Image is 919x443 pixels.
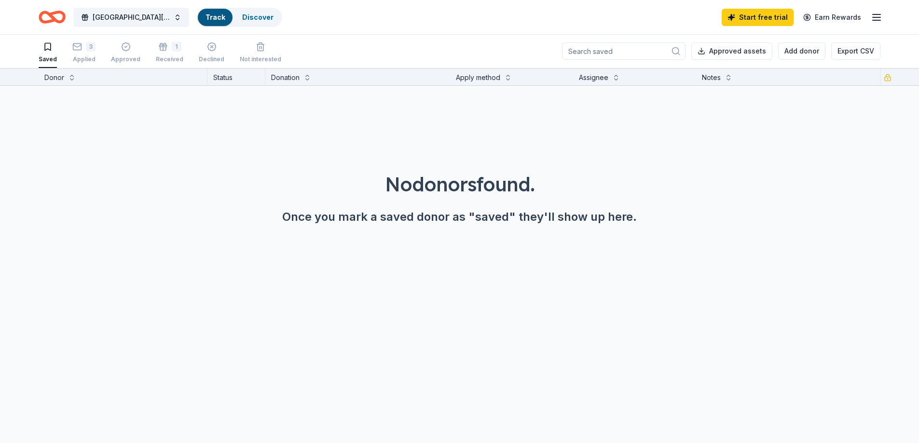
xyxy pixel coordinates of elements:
[242,13,274,21] a: Discover
[271,72,300,83] div: Donation
[240,55,281,63] div: Not interested
[797,9,867,26] a: Earn Rewards
[111,38,140,68] button: Approved
[172,42,181,52] div: 1
[39,38,57,68] button: Saved
[156,55,183,63] div: Received
[722,9,794,26] a: Start free trial
[562,42,686,60] input: Search saved
[111,55,140,63] div: Approved
[23,171,896,198] div: No donors found.
[23,209,896,225] div: Once you mark a saved donor as "saved" they'll show up here.
[86,42,96,52] div: 3
[73,8,189,27] button: [GEOGRAPHIC_DATA][PERSON_NAME] [DATE]
[72,38,96,68] button: 3Applied
[39,6,66,28] a: Home
[778,42,825,60] button: Add donor
[156,38,183,68] button: 1Received
[206,13,225,21] a: Track
[44,72,64,83] div: Donor
[207,68,265,85] div: Status
[93,12,170,23] span: [GEOGRAPHIC_DATA][PERSON_NAME] [DATE]
[39,55,57,63] div: Saved
[197,8,282,27] button: TrackDiscover
[240,38,281,68] button: Not interested
[691,42,772,60] button: Approved assets
[456,72,500,83] div: Apply method
[199,38,224,68] button: Declined
[702,72,721,83] div: Notes
[579,72,608,83] div: Assignee
[831,42,880,60] button: Export CSV
[199,55,224,63] div: Declined
[72,55,96,63] div: Applied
